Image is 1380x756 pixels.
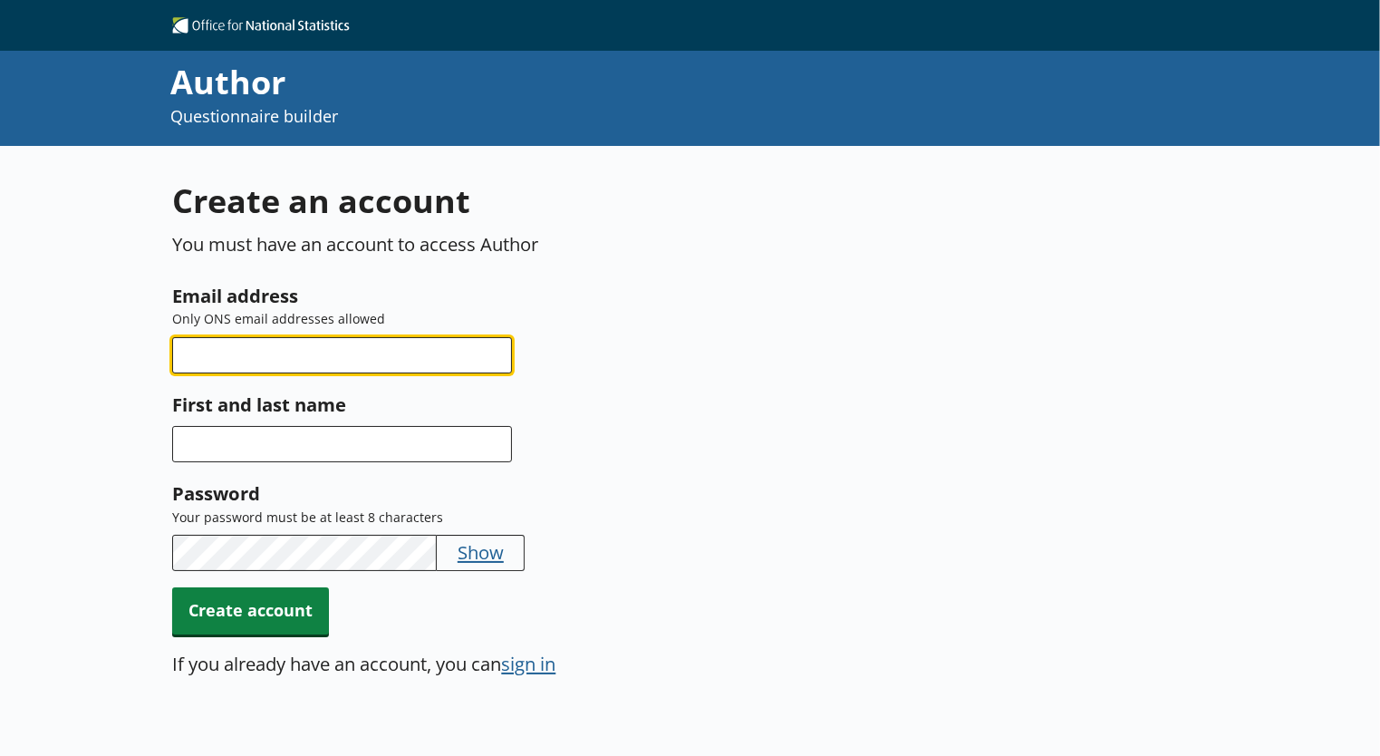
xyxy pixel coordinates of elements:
p: Your password must be at least 8 characters [172,509,849,527]
p: Only ONS email addresses allowed [172,310,849,328]
label: Password [172,479,849,508]
button: Create account [172,587,329,634]
h1: Create an account [172,179,849,223]
p: Questionnaire builder [170,105,923,128]
button: Show [458,539,504,565]
button: sign in [501,651,555,676]
div: Author [170,60,923,105]
p: If you already have an account, you can [172,651,501,676]
label: Email address [172,281,849,310]
p: You must have an account to access Author [172,231,849,257]
label: First and last name [172,390,849,419]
